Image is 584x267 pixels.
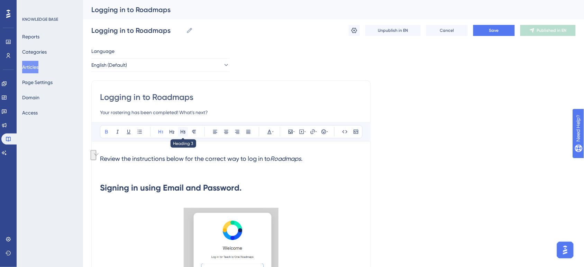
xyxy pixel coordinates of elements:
[22,17,58,22] div: KNOWLEDGE BASE
[22,46,47,58] button: Categories
[426,25,468,36] button: Cancel
[91,26,183,35] input: Article Name
[100,92,362,103] input: Article Title
[91,47,115,55] span: Language
[91,5,558,15] div: Logging in to Roadmaps
[378,28,408,33] span: Unpublish in EN
[473,25,515,36] button: Save
[365,25,421,36] button: Unpublish in EN
[22,76,53,89] button: Page Settings
[520,25,576,36] button: Published in EN
[22,61,38,73] button: Articles
[91,61,127,69] span: English (Default)
[301,155,302,162] span: .
[100,108,362,117] input: Article Description
[537,28,567,33] span: Published in EN
[489,28,499,33] span: Save
[555,240,576,260] iframe: UserGuiding AI Assistant Launcher
[22,107,38,119] button: Access
[100,183,241,193] strong: Signing in using Email and Password.
[91,58,230,72] button: English (Default)
[100,155,270,162] span: Review the instructions below for the correct way to log in to
[16,2,43,10] span: Need Help?
[270,155,301,162] em: Roadmaps
[22,91,39,104] button: Domain
[22,30,39,43] button: Reports
[440,28,454,33] span: Cancel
